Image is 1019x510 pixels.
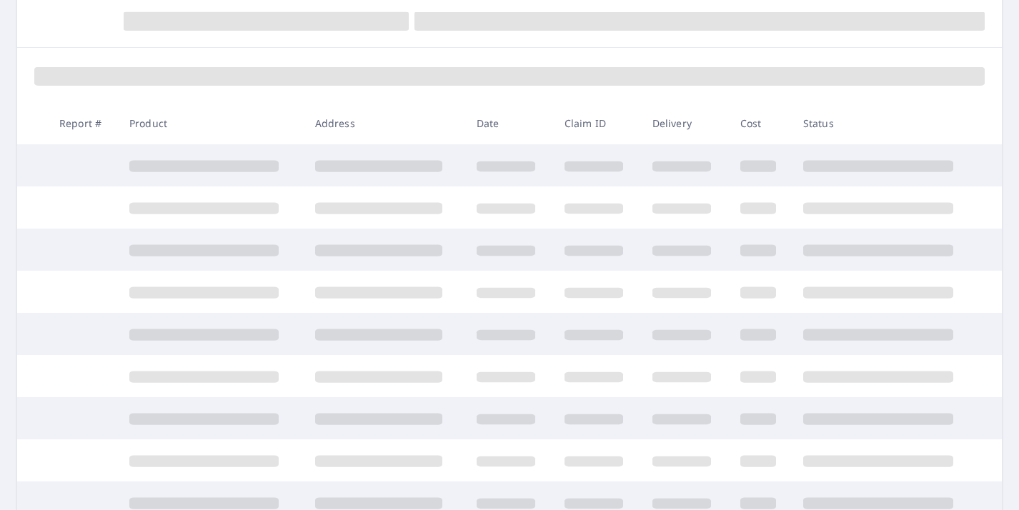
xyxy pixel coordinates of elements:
th: Address [304,102,465,144]
th: Cost [729,102,792,144]
th: Claim ID [553,102,641,144]
th: Product [118,102,304,144]
th: Report # [48,102,118,144]
th: Date [465,102,553,144]
th: Delivery [641,102,729,144]
th: Status [792,102,978,144]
